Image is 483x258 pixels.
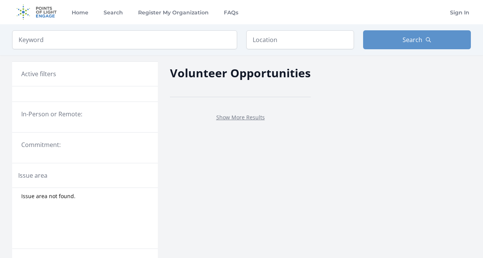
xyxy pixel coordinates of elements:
[21,69,56,78] h3: Active filters
[363,30,471,49] button: Search
[12,30,237,49] input: Keyword
[21,192,76,200] span: Issue area not found.
[21,109,149,119] legend: In-Person or Remote:
[18,171,47,180] legend: Issue area
[216,114,265,121] a: Show More Results
[170,64,311,81] h2: Volunteer Opportunities
[403,35,422,44] span: Search
[246,30,354,49] input: Location
[21,140,149,149] legend: Commitment:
